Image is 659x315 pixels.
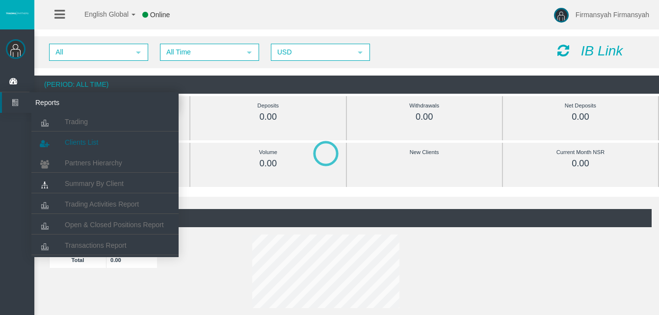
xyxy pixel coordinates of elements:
[31,175,179,192] a: Summary By Client
[65,241,127,249] span: Transactions Report
[65,221,164,229] span: Open & Closed Positions Report
[31,236,179,254] a: Transactions Report
[34,76,659,94] div: (Period: All Time)
[525,100,636,111] div: Net Deposits
[369,100,480,111] div: Withdrawals
[212,111,323,123] div: 0.00
[65,138,98,146] span: Clients List
[581,43,623,58] i: IB Link
[65,200,139,208] span: Trading Activities Report
[50,252,106,268] td: Total
[356,49,364,56] span: select
[150,11,170,19] span: Online
[245,49,253,56] span: select
[65,118,88,126] span: Trading
[31,195,179,213] a: Trading Activities Report
[31,113,179,131] a: Trading
[72,10,129,18] span: English Global
[106,252,158,268] td: 0.00
[50,45,130,60] span: All
[557,44,569,57] i: Reload Dashboard
[212,158,323,169] div: 0.00
[212,100,323,111] div: Deposits
[134,49,142,56] span: select
[576,11,649,19] span: Firmansyah Firmansyah
[161,45,240,60] span: All Time
[65,180,124,187] span: Summary By Client
[28,92,124,113] span: Reports
[2,92,179,113] a: Reports
[31,216,179,234] a: Open & Closed Positions Report
[369,111,480,123] div: 0.00
[31,154,179,172] a: Partners Hierarchy
[525,111,636,123] div: 0.00
[212,147,323,158] div: Volume
[554,8,569,23] img: user-image
[272,45,351,60] span: USD
[31,133,179,151] a: Clients List
[65,159,122,167] span: Partners Hierarchy
[5,11,29,15] img: logo.svg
